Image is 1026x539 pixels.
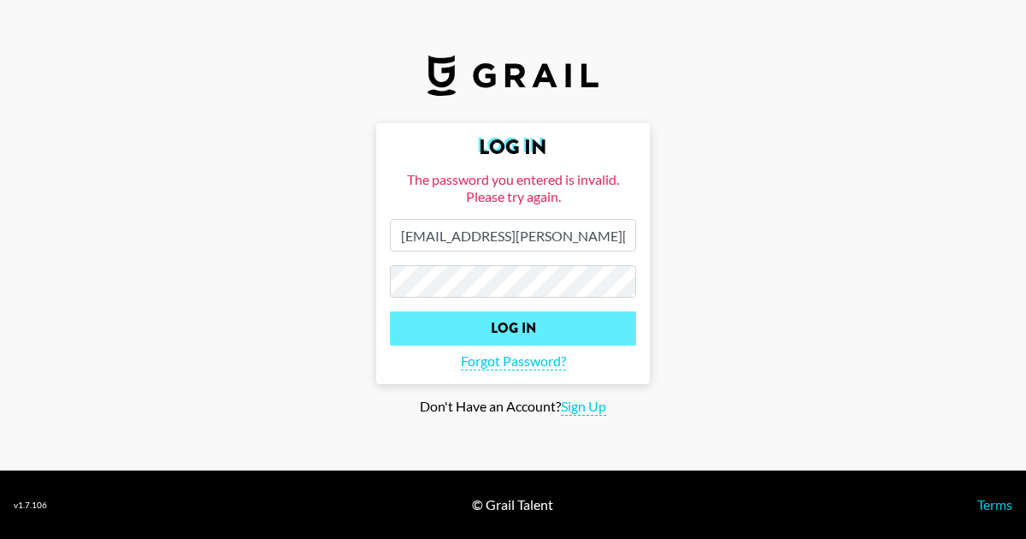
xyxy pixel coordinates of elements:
[472,496,553,513] div: © Grail Talent
[14,500,47,511] div: v 1.7.106
[390,171,636,205] div: The password you entered is invalid. Please try again.
[14,398,1012,416] div: Don't Have an Account?
[461,352,566,370] span: Forgot Password?
[561,398,606,416] span: Sign Up
[390,137,636,157] h2: Log In
[390,311,636,346] input: Log In
[977,496,1012,512] a: Terms
[390,219,636,252] input: Email
[427,55,598,96] img: Grail Talent Logo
